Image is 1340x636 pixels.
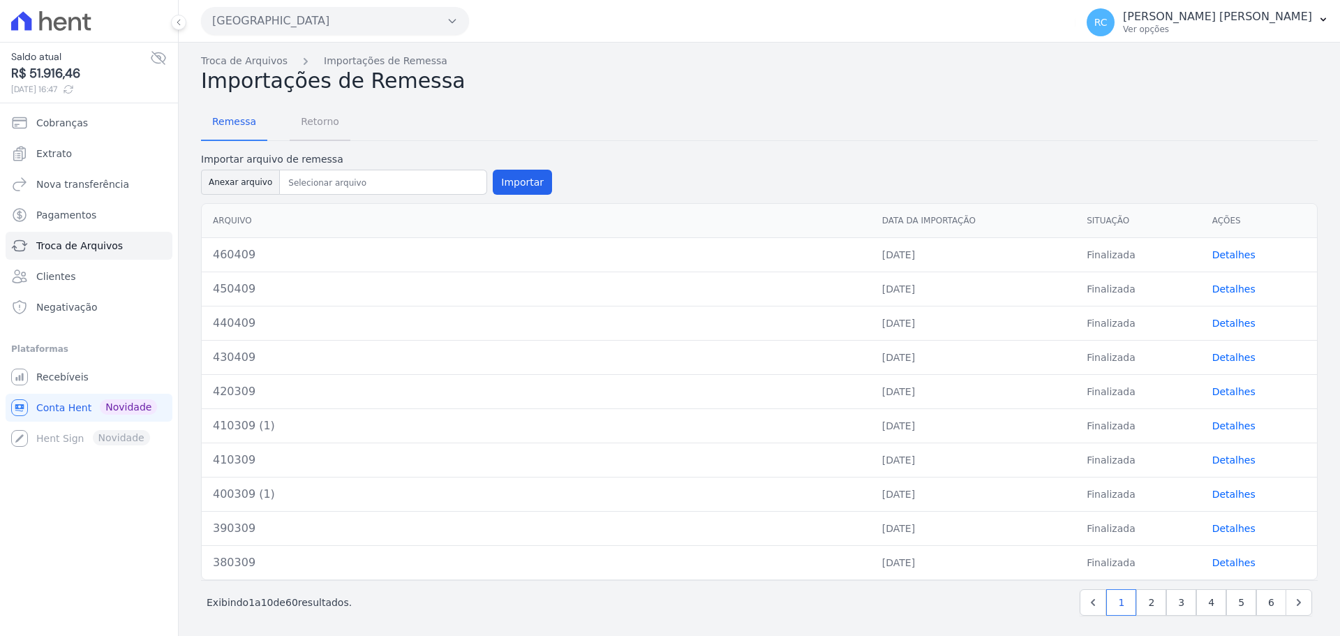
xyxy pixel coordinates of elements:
a: 4 [1196,589,1226,616]
label: Importar arquivo de remessa [201,152,552,167]
span: R$ 51.916,46 [11,64,150,83]
th: Data da Importação [871,204,1075,238]
td: [DATE] [871,545,1075,579]
td: [DATE] [871,374,1075,408]
span: Negativação [36,300,98,314]
button: Anexar arquivo [201,170,280,195]
a: 5 [1226,589,1256,616]
span: Cobranças [36,116,88,130]
button: RC [PERSON_NAME] [PERSON_NAME] Ver opções [1075,3,1340,42]
td: Finalizada [1075,545,1200,579]
td: [DATE] [871,272,1075,306]
td: Finalizada [1075,340,1200,374]
td: Finalizada [1075,477,1200,511]
nav: Sidebar [11,109,167,452]
a: 2 [1136,589,1166,616]
a: Retorno [290,105,350,141]
span: Nova transferência [36,177,129,191]
a: Detalhes [1212,523,1256,534]
nav: Breadcrumb [201,54,1318,68]
span: Clientes [36,269,75,283]
a: Detalhes [1212,318,1256,329]
td: Finalizada [1075,511,1200,545]
div: 420309 [213,383,860,400]
a: Remessa [201,105,267,141]
div: 450409 [213,281,860,297]
a: Detalhes [1212,386,1256,397]
h2: Importações de Remessa [201,68,1318,94]
p: Ver opções [1123,24,1312,35]
td: [DATE] [871,511,1075,545]
a: Detalhes [1212,489,1256,500]
td: Finalizada [1075,237,1200,272]
td: [DATE] [871,443,1075,477]
a: Importações de Remessa [324,54,447,68]
a: Troca de Arquivos [6,232,172,260]
a: Clientes [6,262,172,290]
span: Extrato [36,147,72,161]
a: 1 [1106,589,1136,616]
a: 6 [1256,589,1286,616]
td: [DATE] [871,340,1075,374]
a: Detalhes [1212,352,1256,363]
span: Remessa [204,108,265,135]
td: Finalizada [1075,306,1200,340]
span: 60 [285,597,298,608]
div: 410309 [213,452,860,468]
td: Finalizada [1075,374,1200,408]
a: Cobranças [6,109,172,137]
span: Novidade [100,399,157,415]
a: Extrato [6,140,172,168]
span: Pagamentos [36,208,96,222]
a: 3 [1166,589,1196,616]
div: Plataformas [11,341,167,357]
td: [DATE] [871,306,1075,340]
span: 10 [261,597,274,608]
button: [GEOGRAPHIC_DATA] [201,7,469,35]
td: Finalizada [1075,443,1200,477]
div: 460409 [213,246,860,263]
span: Recebíveis [36,370,89,384]
td: [DATE] [871,477,1075,511]
a: Negativação [6,293,172,321]
a: Detalhes [1212,249,1256,260]
a: Recebíveis [6,363,172,391]
span: RC [1094,17,1108,27]
div: 430409 [213,349,860,366]
a: Detalhes [1212,283,1256,295]
span: Conta Hent [36,401,91,415]
td: Finalizada [1075,408,1200,443]
div: 400309 (1) [213,486,860,503]
div: 390309 [213,520,860,537]
th: Arquivo [202,204,871,238]
div: 380309 [213,554,860,571]
p: Exibindo a de resultados. [207,596,352,609]
a: Next [1286,589,1312,616]
a: Detalhes [1212,557,1256,568]
a: Nova transferência [6,170,172,198]
a: Previous [1080,589,1106,616]
button: Importar [493,170,552,195]
td: Finalizada [1075,272,1200,306]
span: Saldo atual [11,50,150,64]
a: Detalhes [1212,454,1256,466]
input: Selecionar arquivo [283,175,484,191]
div: 410309 (1) [213,417,860,434]
a: Pagamentos [6,201,172,229]
a: Troca de Arquivos [201,54,288,68]
th: Ações [1201,204,1317,238]
a: Conta Hent Novidade [6,394,172,422]
a: Detalhes [1212,420,1256,431]
span: 1 [248,597,255,608]
span: [DATE] 16:47 [11,83,150,96]
th: Situação [1075,204,1200,238]
span: Retorno [292,108,348,135]
span: Troca de Arquivos [36,239,123,253]
div: 440409 [213,315,860,332]
p: [PERSON_NAME] [PERSON_NAME] [1123,10,1312,24]
td: [DATE] [871,408,1075,443]
td: [DATE] [871,237,1075,272]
